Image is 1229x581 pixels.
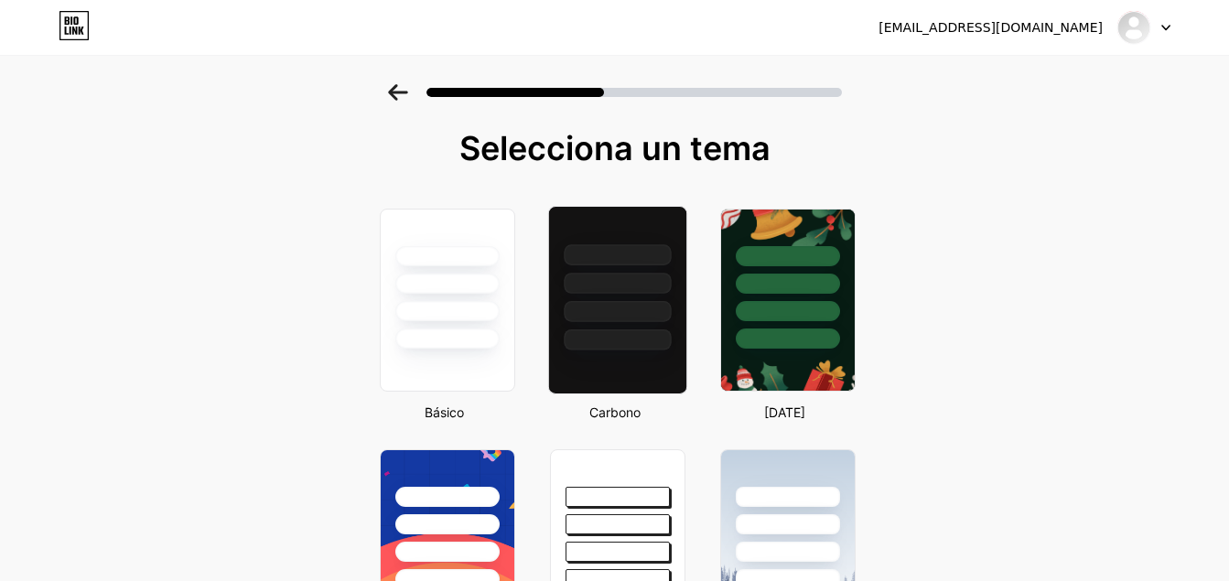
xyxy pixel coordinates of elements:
div: Básico [374,403,515,422]
img: alexiaoli [1116,10,1151,45]
div: [EMAIL_ADDRESS][DOMAIN_NAME] [879,18,1103,38]
div: [DATE] [715,403,856,422]
div: Selecciona un tema [372,130,857,167]
div: Carbono [544,403,685,422]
